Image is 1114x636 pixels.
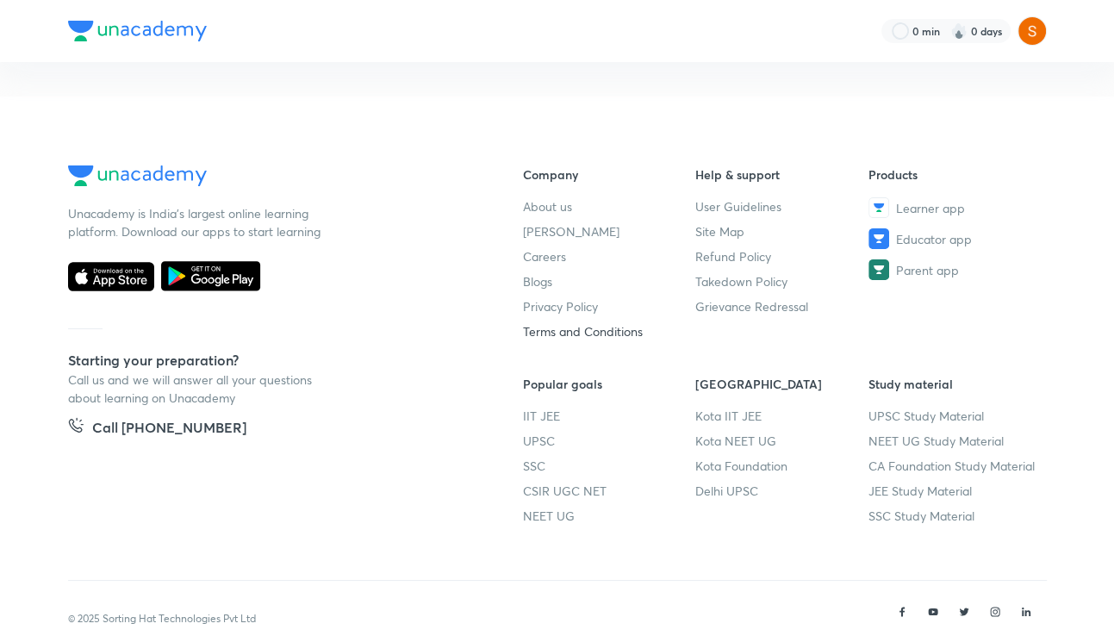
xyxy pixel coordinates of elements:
a: Delhi UPSC [695,482,868,500]
a: NEET UG Study Material [868,432,1042,450]
a: CSIR UGC NET [523,482,696,500]
img: Educator app [868,228,889,249]
a: NEET UG [523,507,696,525]
a: Takedown Policy [695,272,868,290]
h6: Company [523,165,696,184]
img: Company Logo [68,21,207,41]
a: IIT JEE [523,407,696,425]
h6: Products [868,165,1042,184]
a: Call [PHONE_NUMBER] [68,417,246,441]
span: Careers [523,247,566,265]
a: Privacy Policy [523,297,696,315]
img: Company Logo [68,165,207,186]
a: SSC [523,457,696,475]
span: Educator app [896,230,972,248]
h6: [GEOGRAPHIC_DATA] [695,375,868,393]
a: UPSC Study Material [868,407,1042,425]
a: Kota Foundation [695,457,868,475]
a: Kota NEET UG [695,432,868,450]
a: Parent app [868,259,1042,280]
img: Parent app [868,259,889,280]
a: Learner app [868,197,1042,218]
a: Refund Policy [695,247,868,265]
a: JEE Study Material [868,482,1042,500]
a: Educator app [868,228,1042,249]
h5: Starting your preparation? [68,350,468,371]
p: © 2025 Sorting Hat Technologies Pvt Ltd [68,611,256,627]
a: User Guidelines [695,197,868,215]
h6: Popular goals [523,375,696,393]
a: About us [523,197,696,215]
h5: Call [PHONE_NUMBER] [92,417,246,441]
a: SSC Study Material [868,507,1042,525]
a: Company Logo [68,165,468,190]
img: streak [950,22,968,40]
img: Learner app [868,197,889,218]
a: Grievance Redressal [695,297,868,315]
img: Sanjeev kumar [1018,16,1047,46]
span: Parent app [896,261,959,279]
a: Careers [523,247,696,265]
h6: Study material [868,375,1042,393]
a: Site Map [695,222,868,240]
p: Unacademy is India’s largest online learning platform. Download our apps to start learning [68,204,327,240]
p: Call us and we will answer all your questions about learning on Unacademy [68,371,327,407]
a: CA Foundation Study Material [868,457,1042,475]
a: UPSC [523,432,696,450]
a: Blogs [523,272,696,290]
a: Terms and Conditions [523,322,696,340]
h6: Help & support [695,165,868,184]
a: [PERSON_NAME] [523,222,696,240]
span: Learner app [896,199,965,217]
a: Kota IIT JEE [695,407,868,425]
